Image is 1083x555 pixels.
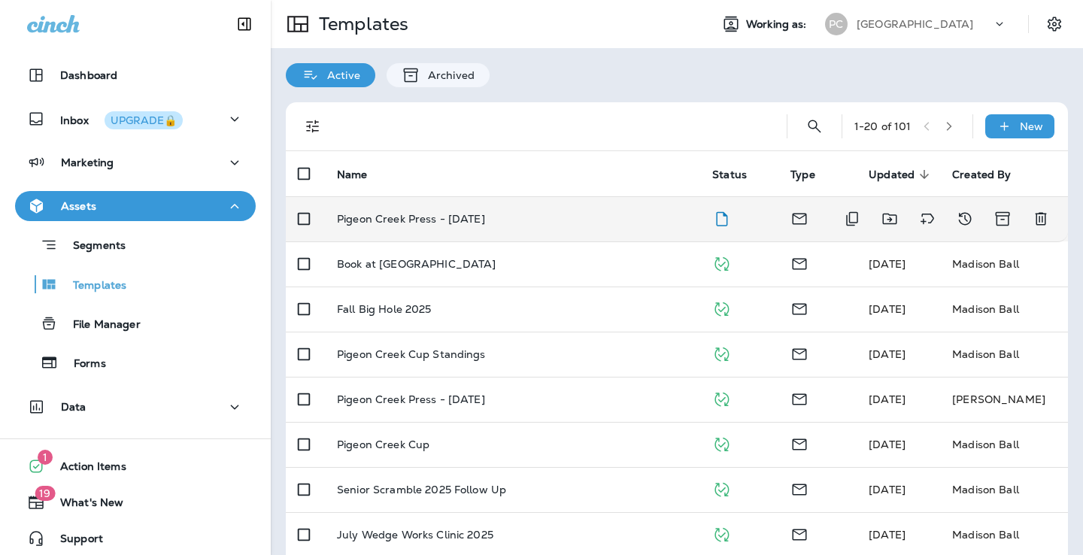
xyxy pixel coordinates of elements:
p: Pigeon Creek Press - [DATE] [337,213,485,225]
span: Status [712,168,747,181]
p: Templates [313,13,408,35]
p: Assets [61,200,96,212]
span: Madison Ball [869,393,906,406]
button: Dashboard [15,60,256,90]
span: 1 [38,450,53,465]
button: Collapse Sidebar [223,9,265,39]
p: Pigeon Creek Press - [DATE] [337,393,485,405]
span: Published [712,301,731,314]
button: Assets [15,191,256,221]
button: Settings [1041,11,1068,38]
button: View Changelog [950,204,980,234]
span: Email [790,481,808,495]
span: Created By [952,168,1011,181]
button: Segments [15,229,256,261]
span: Email [790,346,808,359]
button: Filters [298,111,328,141]
p: Pigeon Creek Cup [337,438,429,450]
span: Madison Ball [869,257,906,271]
span: Type [790,168,835,181]
span: Updated [869,168,915,181]
span: Email [790,301,808,314]
p: Dashboard [60,69,117,81]
span: Type [790,168,815,181]
button: Duplicate [837,204,867,234]
span: Madison Ball [869,483,906,496]
span: Name [337,168,387,181]
span: Email [790,211,808,224]
button: Archive [987,204,1018,234]
span: Madison Ball [869,528,906,541]
button: Support [15,523,256,553]
p: Forms [59,357,106,372]
span: Name [337,168,368,181]
button: Search Templates [799,111,830,141]
p: July Wedge Works Clinic 2025 [337,529,493,541]
button: Add tags [912,204,942,234]
p: File Manager [58,318,141,332]
button: 19What's New [15,487,256,517]
span: Madison Ball [869,347,906,361]
button: Move to folder [875,204,905,234]
button: Data [15,392,256,422]
span: What's New [45,496,123,514]
button: InboxUPGRADE🔒 [15,104,256,134]
td: Madison Ball [940,241,1068,287]
span: Madison Ball [869,302,906,316]
span: Published [712,481,731,495]
span: Updated [869,168,934,181]
span: Published [712,256,731,269]
button: Templates [15,268,256,300]
p: Marketing [61,156,114,168]
span: Email [790,526,808,540]
td: Madison Ball [940,422,1068,467]
div: PC [825,13,848,35]
p: Segments [58,239,126,254]
td: [PERSON_NAME] [940,377,1068,422]
p: Data [61,401,86,413]
span: Published [712,436,731,450]
button: Marketing [15,147,256,177]
p: New [1020,120,1043,132]
p: Fall Big Hole 2025 [337,303,432,315]
span: Email [790,256,808,269]
span: Status [712,168,766,181]
button: Forms [15,347,256,378]
button: 1Action Items [15,451,256,481]
span: Action Items [45,460,126,478]
p: Inbox [60,111,183,127]
span: Published [712,346,731,359]
span: Email [790,436,808,450]
span: Published [712,391,731,405]
span: Support [45,532,103,550]
td: Madison Ball [940,332,1068,377]
p: Archived [420,69,475,81]
span: Email [790,391,808,405]
button: Delete [1026,204,1056,234]
td: Madison Ball [940,287,1068,332]
p: Active [320,69,360,81]
span: Working as: [746,18,810,31]
span: 19 [35,486,55,501]
span: Draft [712,211,731,224]
p: Pigeon Creek Cup Standings [337,348,486,360]
p: Senior Scramble 2025 Follow Up [337,484,506,496]
p: Templates [58,279,126,293]
td: Madison Ball [940,467,1068,512]
span: Madison Ball [869,438,906,451]
span: Created By [952,168,1030,181]
span: Published [712,526,731,540]
p: Book at [GEOGRAPHIC_DATA] [337,258,496,270]
div: 1 - 20 of 101 [854,120,912,132]
button: File Manager [15,308,256,339]
button: UPGRADE🔒 [105,111,183,129]
div: UPGRADE🔒 [111,115,177,126]
p: [GEOGRAPHIC_DATA] [857,18,973,30]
